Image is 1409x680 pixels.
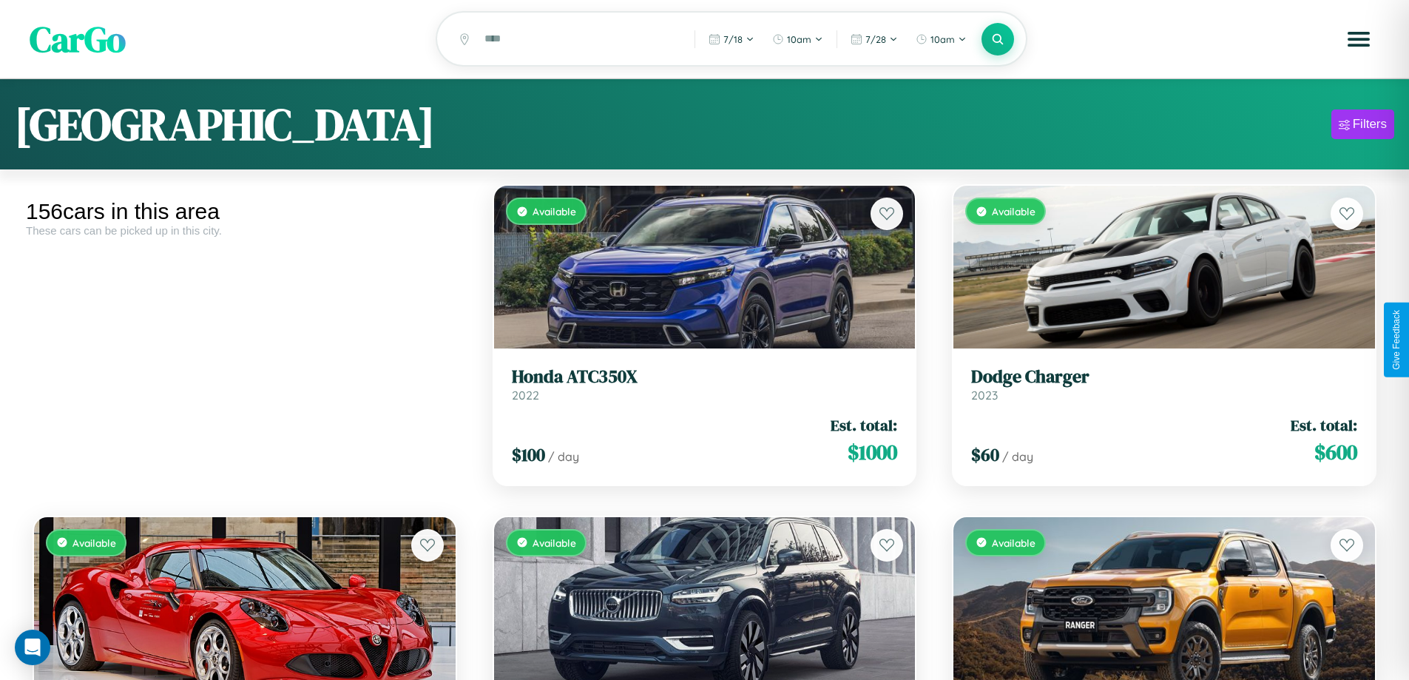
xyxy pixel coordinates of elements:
span: 2022 [512,388,539,403]
span: Available [533,536,576,549]
div: Give Feedback [1391,310,1402,370]
button: 10am [908,27,974,51]
span: Est. total: [831,414,897,436]
button: Open menu [1338,18,1379,60]
span: 10am [787,33,811,45]
span: $ 600 [1314,437,1357,467]
span: 10am [930,33,955,45]
span: $ 1000 [848,437,897,467]
div: These cars can be picked up in this city. [26,224,464,237]
span: / day [1002,449,1033,464]
button: 7/28 [843,27,905,51]
a: Dodge Charger2023 [971,366,1357,403]
h3: Dodge Charger [971,366,1357,388]
a: Honda ATC350X2022 [512,366,898,403]
h3: Honda ATC350X [512,366,898,388]
div: 156 cars in this area [26,199,464,224]
span: / day [548,449,579,464]
span: Available [992,536,1035,549]
h1: [GEOGRAPHIC_DATA] [15,94,435,155]
span: $ 100 [512,442,545,467]
span: Available [533,205,576,218]
span: Available [992,205,1035,218]
span: Est. total: [1291,414,1357,436]
button: Filters [1331,110,1394,139]
div: Open Intercom Messenger [15,630,50,665]
span: CarGo [30,15,126,64]
span: Available [72,536,116,549]
div: Filters [1353,117,1387,132]
button: 7/18 [701,27,762,51]
span: $ 60 [971,442,999,467]
span: 7 / 18 [723,33,743,45]
span: 7 / 28 [865,33,886,45]
button: 10am [765,27,831,51]
span: 2023 [971,388,998,403]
